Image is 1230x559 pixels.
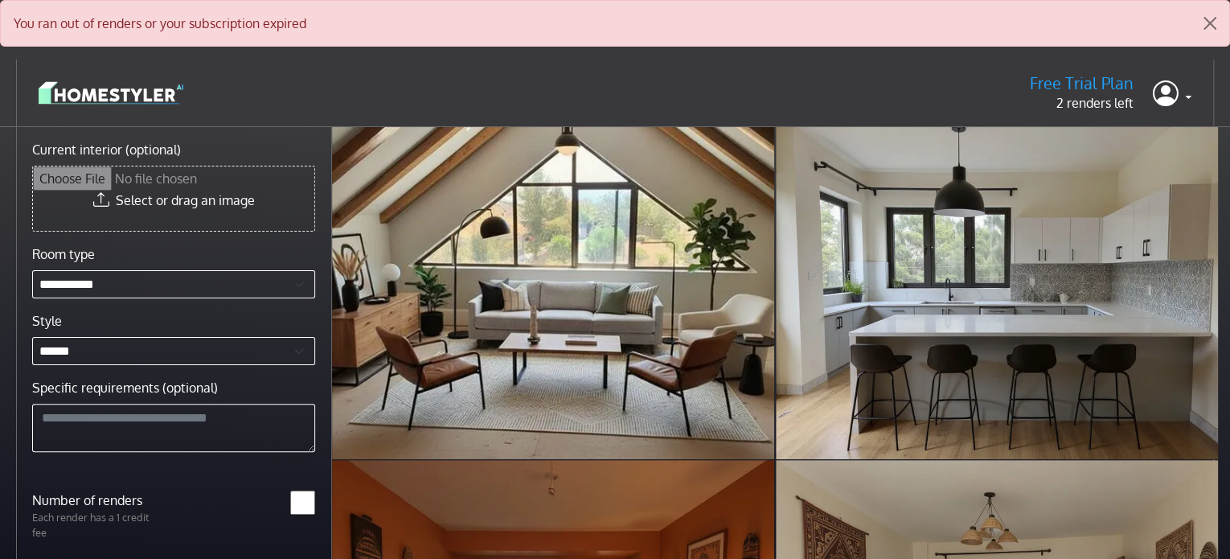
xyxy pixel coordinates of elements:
[1191,1,1229,46] button: Close
[23,510,174,541] p: Each render has a 1 credit fee
[1030,73,1134,93] h5: Free Trial Plan
[39,79,183,107] img: logo-3de290ba35641baa71223ecac5eacb59cb85b4c7fdf211dc9aaecaaee71ea2f8.svg
[32,311,62,331] label: Style
[32,378,218,397] label: Specific requirements (optional)
[32,245,95,264] label: Room type
[23,491,174,510] label: Number of renders
[32,140,181,159] label: Current interior (optional)
[1030,93,1134,113] p: 2 renders left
